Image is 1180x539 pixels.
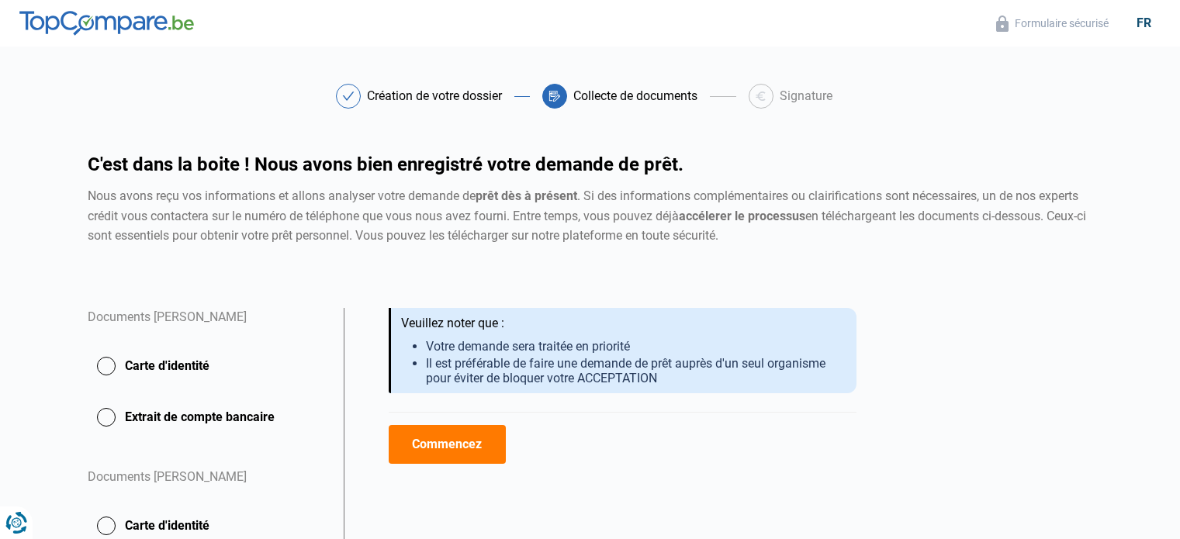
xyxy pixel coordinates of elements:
h1: C'est dans la boite ! Nous avons bien enregistré votre demande de prêt. [88,155,1093,174]
div: Documents [PERSON_NAME] [88,308,325,347]
img: TopCompare.be [19,11,194,36]
div: Nous avons reçu vos informations et allons analyser votre demande de . Si des informations complé... [88,186,1093,246]
div: Collecte de documents [573,90,697,102]
strong: prêt dès à présent [476,188,577,203]
strong: accélerer le processus [679,209,805,223]
button: Formulaire sécurisé [991,15,1113,33]
div: Documents [PERSON_NAME] [88,449,325,506]
div: Signature [780,90,832,102]
button: Extrait de compte bancaire [88,398,325,437]
li: Votre demande sera traitée en priorité [426,339,844,354]
div: fr [1127,16,1161,30]
button: Commencez [389,425,506,464]
div: Veuillez noter que : [401,316,844,331]
button: Carte d'identité [88,347,325,385]
div: Création de votre dossier [367,90,502,102]
li: Il est préférable de faire une demande de prêt auprès d'un seul organisme pour éviter de bloquer ... [426,356,844,385]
